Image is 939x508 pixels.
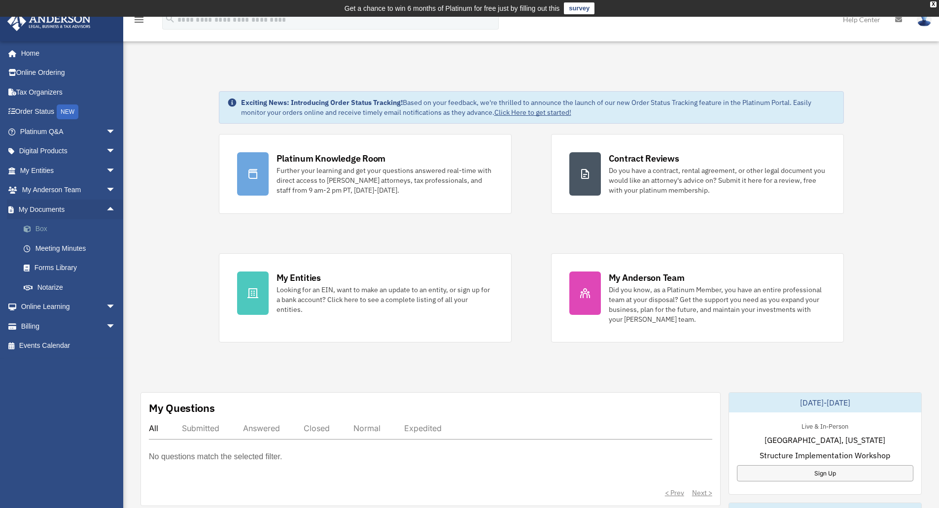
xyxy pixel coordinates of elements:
a: Online Learningarrow_drop_down [7,297,131,317]
a: My Anderson Team Did you know, as a Platinum Member, you have an entire professional team at your... [551,253,844,342]
span: arrow_drop_down [106,141,126,162]
div: Normal [353,423,381,433]
a: Online Ordering [7,63,131,83]
div: Submitted [182,423,219,433]
div: Platinum Knowledge Room [277,152,386,165]
span: arrow_drop_down [106,316,126,337]
div: close [930,1,937,7]
a: Notarize [14,277,131,297]
a: Contract Reviews Do you have a contract, rental agreement, or other legal document you would like... [551,134,844,214]
div: All [149,423,158,433]
span: arrow_drop_down [106,161,126,181]
p: No questions match the selected filter. [149,450,282,464]
span: arrow_drop_down [106,122,126,142]
a: Digital Productsarrow_drop_down [7,141,131,161]
img: User Pic [917,12,932,27]
div: Get a chance to win 6 months of Platinum for free just by filling out this [345,2,560,14]
a: Forms Library [14,258,131,278]
img: Anderson Advisors Platinum Portal [4,12,94,31]
span: arrow_drop_up [106,200,126,220]
div: NEW [57,104,78,119]
i: menu [133,14,145,26]
div: My Questions [149,401,215,415]
div: Do you have a contract, rental agreement, or other legal document you would like an attorney's ad... [609,166,826,195]
div: My Entities [277,271,321,284]
span: arrow_drop_down [106,180,126,201]
a: Home [7,43,126,63]
a: Events Calendar [7,336,131,356]
div: Live & In-Person [794,420,856,431]
span: arrow_drop_down [106,297,126,317]
div: Looking for an EIN, want to make an update to an entity, or sign up for a bank account? Click her... [277,285,493,314]
a: survey [564,2,594,14]
div: [DATE]-[DATE] [729,393,921,412]
a: My Documentsarrow_drop_up [7,200,131,219]
div: Expedited [404,423,442,433]
a: Click Here to get started! [494,108,571,117]
div: Answered [243,423,280,433]
a: Tax Organizers [7,82,131,102]
a: Box [14,219,131,239]
div: My Anderson Team [609,271,685,284]
i: search [165,13,175,24]
a: My Entities Looking for an EIN, want to make an update to an entity, or sign up for a bank accoun... [219,253,512,342]
a: menu [133,17,145,26]
strong: Exciting News: Introducing Order Status Tracking! [241,98,403,107]
span: [GEOGRAPHIC_DATA], [US_STATE] [765,434,885,446]
a: My Anderson Teamarrow_drop_down [7,180,131,200]
div: Closed [304,423,330,433]
a: Meeting Minutes [14,238,131,258]
a: Sign Up [737,465,913,481]
a: Billingarrow_drop_down [7,316,131,336]
div: Did you know, as a Platinum Member, you have an entire professional team at your disposal? Get th... [609,285,826,324]
div: Further your learning and get your questions answered real-time with direct access to [PERSON_NAM... [277,166,493,195]
div: Contract Reviews [609,152,679,165]
a: Platinum Q&Aarrow_drop_down [7,122,131,141]
span: Structure Implementation Workshop [760,449,890,461]
div: Based on your feedback, we're thrilled to announce the launch of our new Order Status Tracking fe... [241,98,835,117]
a: Order StatusNEW [7,102,131,122]
a: My Entitiesarrow_drop_down [7,161,131,180]
a: Platinum Knowledge Room Further your learning and get your questions answered real-time with dire... [219,134,512,214]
